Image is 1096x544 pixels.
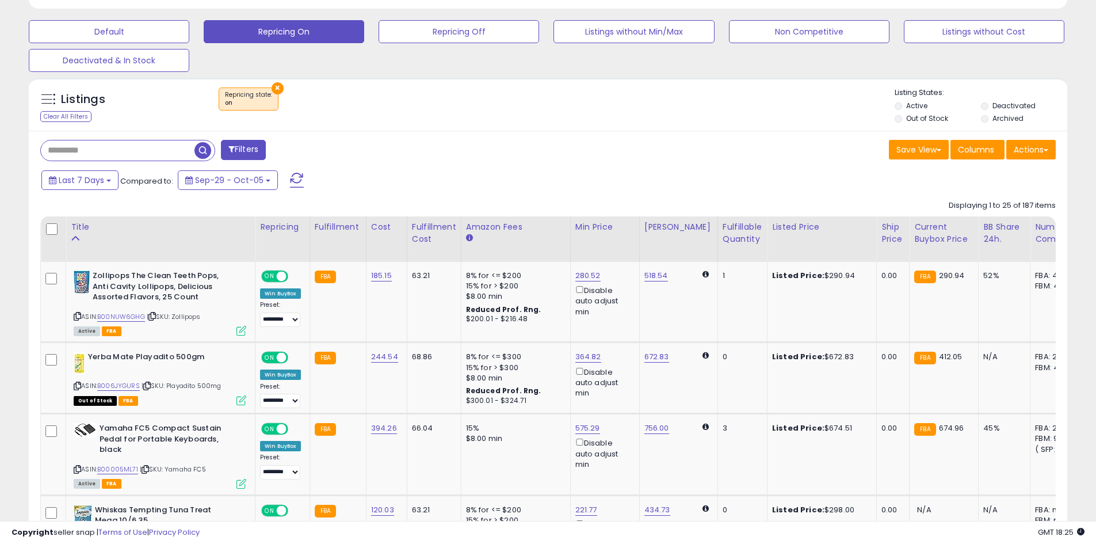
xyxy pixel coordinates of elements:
a: Terms of Use [98,527,147,538]
div: Fulfillable Quantity [723,221,762,245]
div: Win BuyBox [260,288,301,299]
a: 575.29 [575,423,600,434]
div: ASIN: [74,423,246,487]
div: N/A [983,352,1021,362]
a: B00005ML71 [97,465,138,474]
div: 1 [723,271,758,281]
div: $290.94 [772,271,868,281]
div: FBM: 4 [1035,281,1073,291]
span: | SKU: Yamaha FC5 [140,465,206,474]
a: 518.54 [644,270,668,281]
small: FBA [914,271,935,283]
a: 672.83 [644,351,669,363]
button: Deactivated & In Stock [29,49,189,72]
a: 394.26 [371,423,397,434]
span: Repricing state : [225,90,272,108]
div: Num of Comp. [1035,221,1077,245]
div: Listed Price [772,221,872,233]
small: FBA [315,271,336,283]
span: ON [262,505,277,515]
a: 280.52 [575,270,601,281]
button: Listings without Min/Max [553,20,714,43]
button: Repricing On [204,20,364,43]
div: Disable auto adjust min [575,366,631,399]
div: FBM: 9 [1035,433,1073,444]
span: OFF [287,272,305,281]
b: Reduced Prof. Rng. [466,305,541,314]
a: Privacy Policy [149,527,200,538]
button: Save View [889,140,949,159]
div: 8% for <= $200 [466,271,562,281]
b: Reduced Prof. Rng. [466,386,541,395]
span: Last 7 Days [59,174,104,186]
div: Preset: [260,454,301,480]
img: 51VkjNj7LNL._SL40_.jpg [74,271,90,294]
small: FBA [315,505,336,518]
div: Repricing [260,221,305,233]
div: FBA: 2 [1035,352,1073,362]
span: Columns [958,144,994,155]
div: Fulfillment [315,221,361,233]
b: Whiskas Tempting Tuna Treat Mega 10/6.35 [95,505,235,529]
span: 2025-10-13 18:25 GMT [1038,527,1084,538]
div: 0.00 [881,352,900,362]
div: Fulfillment Cost [412,221,456,245]
span: N/A [917,504,931,515]
div: Title [71,221,250,233]
span: | SKU: Zollipops [147,312,201,321]
img: 41i1ovo+gpL._SL40_.jpg [74,352,85,375]
div: 0.00 [881,271,900,281]
div: $300.01 - $324.71 [466,396,562,406]
div: $674.51 [772,423,868,433]
div: $8.00 min [466,433,562,444]
a: 221.77 [575,504,597,516]
div: FBA: n/a [1035,505,1073,515]
div: Ship Price [881,221,904,245]
div: FBM: 4 [1035,363,1073,373]
a: 434.73 [644,504,670,516]
div: N/A [983,505,1021,515]
button: Sep-29 - Oct-05 [178,170,278,190]
div: FBA: 2 [1035,423,1073,433]
div: Preset: [260,301,301,327]
div: seller snap | | [12,527,200,538]
img: 41IwmpPdAYL._SL40_.jpg [74,423,97,438]
button: Repricing Off [379,20,539,43]
b: Zollipops The Clean Teeth Pops, Anti Cavity Lollipops, Delicious Assorted Flavors, 25 Count [93,271,232,306]
div: 15% for > $300 [466,363,562,373]
span: 674.96 [939,423,964,433]
button: Listings without Cost [904,20,1064,43]
small: Amazon Fees. [466,233,473,244]
div: Cost [371,221,402,233]
div: Preset: [260,383,301,409]
a: 120.03 [371,504,394,516]
button: Last 7 Days [41,170,119,190]
span: All listings currently available for purchase on Amazon [74,479,100,489]
div: 15% for > $200 [466,281,562,291]
span: FBA [102,326,121,336]
a: 756.00 [644,423,669,434]
div: ( SFP: 1 ) [1035,444,1073,455]
label: Deactivated [992,101,1036,111]
div: 3 [723,423,758,433]
img: 51hNKmr1AZL._SL40_.jpg [74,505,92,528]
div: [PERSON_NAME] [644,221,713,233]
div: Win BuyBox [260,441,301,451]
button: Non Competitive [729,20,889,43]
div: 63.21 [412,505,452,515]
a: 364.82 [575,351,601,363]
b: Listed Price: [772,504,824,515]
div: $8.00 min [466,291,562,302]
div: Min Price [575,221,635,233]
div: 0 [723,505,758,515]
div: $298.00 [772,505,868,515]
b: Yerba Mate Playadito 500gm [88,352,228,366]
span: | SKU: Playadito 500mg [142,381,222,390]
div: BB Share 24h. [983,221,1025,245]
div: 8% for <= $200 [466,505,562,515]
div: 68.86 [412,352,452,362]
small: FBA [914,352,935,364]
button: Columns [950,140,1005,159]
div: Clear All Filters [40,111,91,122]
a: B006JYGURS [97,381,140,391]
